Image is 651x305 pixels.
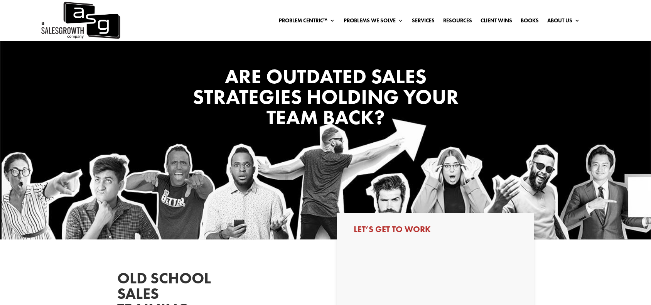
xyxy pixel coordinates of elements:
[521,18,539,26] a: Books
[412,18,435,26] a: Services
[344,18,403,26] a: Problems We Solve
[354,225,517,238] h3: Let’s Get to Work
[279,18,335,26] a: Problem Centric™
[443,18,472,26] a: Resources
[171,66,480,131] h1: Are Outdated Sales Strategies Holding Your Team Back?
[547,18,580,26] a: About Us
[481,18,512,26] a: Client Wins
[354,247,517,305] iframe: Form 0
